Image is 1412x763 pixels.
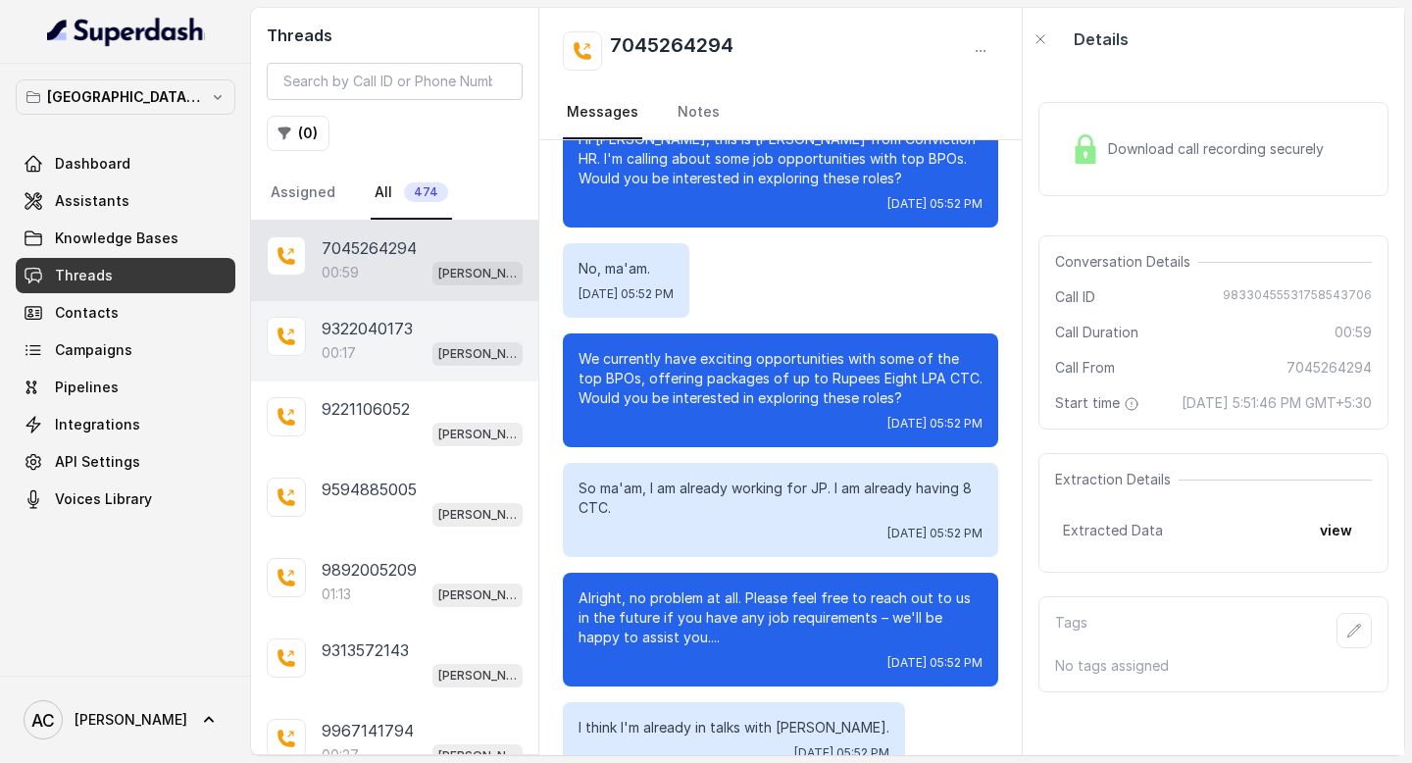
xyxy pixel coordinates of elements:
[1182,393,1372,413] span: [DATE] 5:51:46 PM GMT+5:30
[794,745,889,761] span: [DATE] 05:52 PM
[1055,470,1179,489] span: Extraction Details
[887,196,983,212] span: [DATE] 05:52 PM
[438,344,517,364] p: [PERSON_NAME] Mumbai Conviction HR Outbound Assistant
[55,378,119,397] span: Pipelines
[1308,513,1364,548] button: view
[322,558,417,582] p: 9892005209
[322,638,409,662] p: 9313572143
[438,264,517,283] p: [PERSON_NAME] Mumbai Conviction HR Outbound Assistant
[322,343,356,363] p: 00:17
[579,588,983,647] p: Alright, no problem at all. Please feel free to reach out to us in the future if you have any job...
[1071,134,1100,164] img: Lock Icon
[16,370,235,405] a: Pipelines
[579,479,983,518] p: So ma'am, I am already working for JP. I am already having 8 CTC.
[322,478,417,501] p: 9594885005
[16,183,235,219] a: Assistants
[579,129,983,188] p: Hi [PERSON_NAME], this is [PERSON_NAME] from Conviction HR. I'm calling about some job opportunit...
[16,332,235,368] a: Campaigns
[579,259,674,279] p: No, ma'am.
[1055,613,1087,648] p: Tags
[322,719,414,742] p: 9967141794
[267,167,523,220] nav: Tabs
[16,482,235,517] a: Voices Library
[55,154,130,174] span: Dashboard
[1055,656,1372,676] p: No tags assigned
[610,31,733,71] h2: 7045264294
[267,24,523,47] h2: Threads
[438,505,517,525] p: [PERSON_NAME] Mumbai Conviction HR Outbound Assistant
[563,86,998,139] nav: Tabs
[55,452,140,472] span: API Settings
[579,718,889,738] p: I think I'm already in talks with [PERSON_NAME].
[267,116,329,151] button: (0)
[55,191,129,211] span: Assistants
[404,182,448,202] span: 474
[563,86,642,139] a: Messages
[16,444,235,480] a: API Settings
[1223,287,1372,307] span: 98330455531758543706
[887,416,983,432] span: [DATE] 05:52 PM
[322,585,351,604] p: 01:13
[267,63,523,100] input: Search by Call ID or Phone Number
[47,85,204,109] p: [GEOGRAPHIC_DATA] - [GEOGRAPHIC_DATA] - [GEOGRAPHIC_DATA]
[75,710,187,730] span: [PERSON_NAME]
[322,236,417,260] p: 7045264294
[16,146,235,181] a: Dashboard
[31,710,55,731] text: AC
[579,286,674,302] span: [DATE] 05:52 PM
[322,317,413,340] p: 9322040173
[887,655,983,671] span: [DATE] 05:52 PM
[1074,27,1129,51] p: Details
[55,303,119,323] span: Contacts
[267,167,339,220] a: Assigned
[55,266,113,285] span: Threads
[16,258,235,293] a: Threads
[438,585,517,605] p: [PERSON_NAME] Mumbai Conviction HR Outbound Assistant
[1063,521,1163,540] span: Extracted Data
[16,692,235,747] a: [PERSON_NAME]
[322,397,410,421] p: 9221106052
[55,229,178,248] span: Knowledge Bases
[1055,358,1115,378] span: Call From
[887,526,983,541] span: [DATE] 05:52 PM
[1055,287,1095,307] span: Call ID
[16,221,235,256] a: Knowledge Bases
[579,349,983,408] p: We currently have exciting opportunities with some of the top BPOs, offering packages of up to Ru...
[16,79,235,115] button: [GEOGRAPHIC_DATA] - [GEOGRAPHIC_DATA] - [GEOGRAPHIC_DATA]
[16,295,235,331] a: Contacts
[322,263,359,282] p: 00:59
[55,340,132,360] span: Campaigns
[1108,139,1332,159] span: Download call recording securely
[1286,358,1372,378] span: 7045264294
[438,666,517,686] p: [PERSON_NAME] Mumbai Conviction HR Outbound Assistant
[55,415,140,434] span: Integrations
[674,86,724,139] a: Notes
[438,425,517,444] p: [PERSON_NAME] Mumbai Conviction HR Outbound Assistant
[1055,252,1198,272] span: Conversation Details
[1055,323,1138,342] span: Call Duration
[55,489,152,509] span: Voices Library
[16,407,235,442] a: Integrations
[47,16,205,47] img: light.svg
[1335,323,1372,342] span: 00:59
[1055,393,1143,413] span: Start time
[371,167,452,220] a: All474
